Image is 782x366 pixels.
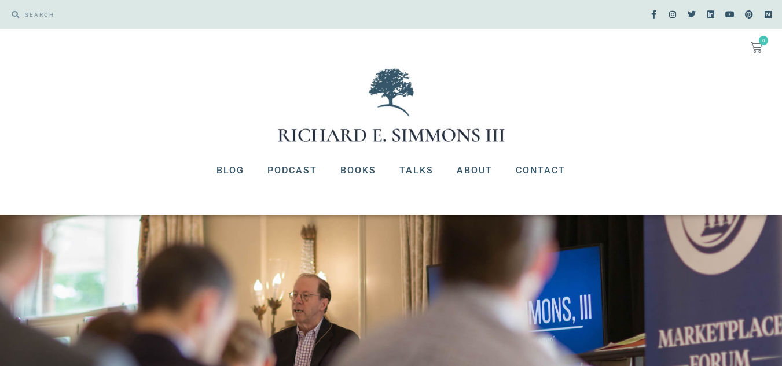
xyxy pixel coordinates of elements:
a: About [445,156,504,186]
a: Podcast [256,156,329,186]
a: Contact [504,156,577,186]
a: Talks [388,156,445,186]
a: 0 [737,35,776,60]
a: Blog [205,156,256,186]
input: SEARCH [19,6,386,23]
span: 0 [759,36,768,45]
a: Books [329,156,388,186]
